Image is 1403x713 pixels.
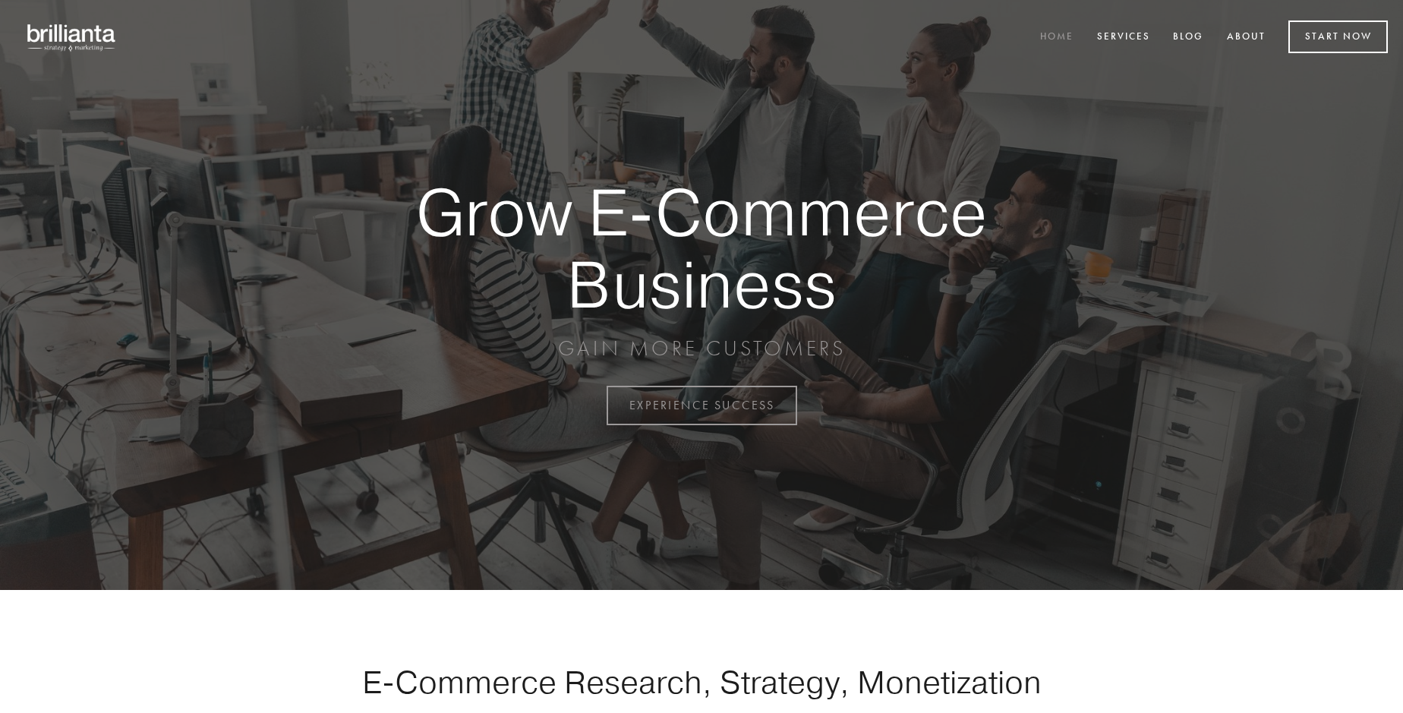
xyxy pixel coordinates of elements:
strong: Grow E-Commerce Business [363,176,1040,320]
a: About [1217,25,1275,50]
a: Start Now [1288,21,1388,53]
h1: E-Commerce Research, Strategy, Monetization [314,663,1089,701]
a: Services [1087,25,1160,50]
a: EXPERIENCE SUCCESS [607,386,797,425]
a: Home [1030,25,1083,50]
a: Blog [1163,25,1213,50]
p: GAIN MORE CUSTOMERS [363,335,1040,362]
img: brillianta - research, strategy, marketing [15,15,129,59]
